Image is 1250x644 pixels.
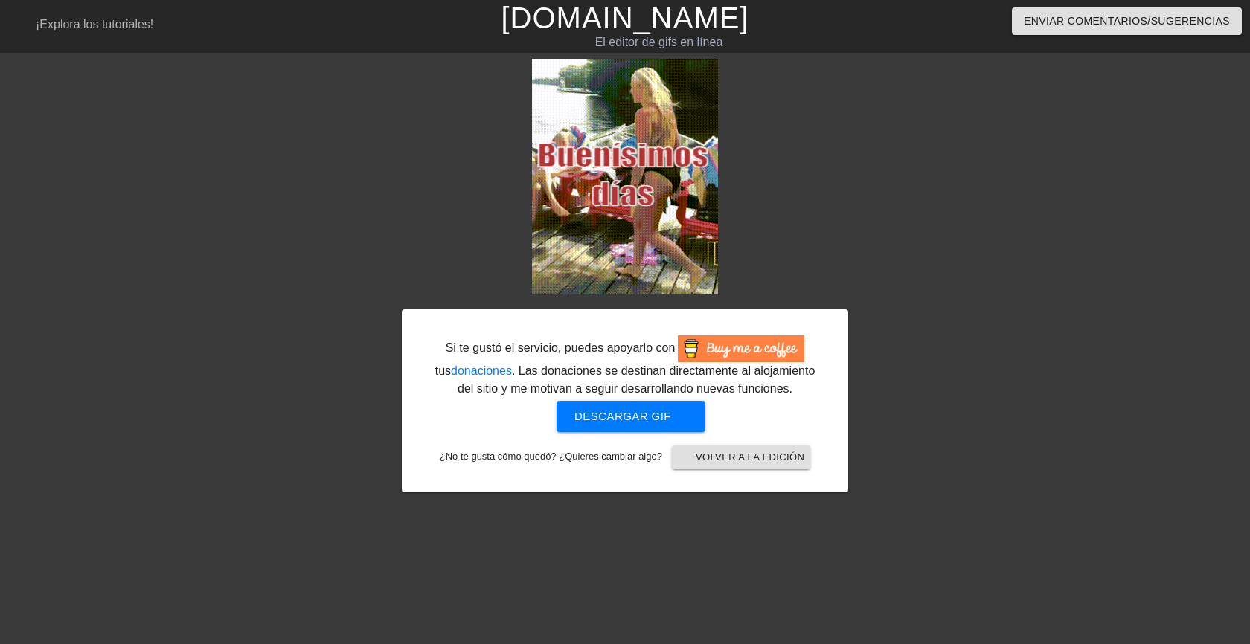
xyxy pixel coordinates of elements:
img: Cómprame un café [678,335,804,362]
font: El editor de gifs en línea [595,36,723,48]
button: Descargar gif [557,401,705,432]
font: tus [435,364,451,377]
font: ¡Explora los tutoriales! [36,18,153,30]
a: donaciones [451,364,512,377]
button: Volver a la edición [672,445,810,469]
font: Descargar gif [574,410,671,422]
font: . Las donaciones se destinan directamente al alojamiento del sitio y me motivan a seguir desarrol... [458,364,815,395]
a: Descargar gif [545,409,705,422]
a: ¡Explora los tutoriales! [12,14,153,37]
font: ¿No te gusta cómo quedó? ¿Quieres cambiar algo? [440,451,662,463]
img: wCmSmXUl.gif [532,59,718,294]
font: Enviar comentarios/sugerencias [1024,15,1230,27]
font: flecha_atrás [678,448,882,466]
font: libro de menú [12,14,208,32]
button: Enviar comentarios/sugerencias [1012,7,1242,35]
font: obtener_aplicación [679,408,992,425]
font: Volver a la edición [696,451,804,463]
a: [DOMAIN_NAME] [501,1,749,34]
font: Si te gustó el servicio, puedes apoyarlo con [446,341,676,354]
